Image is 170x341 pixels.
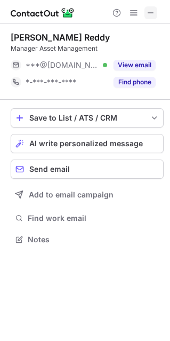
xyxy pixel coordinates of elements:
span: AI write personalized message [29,139,143,148]
span: Find work email [28,213,159,223]
button: Reveal Button [114,77,156,88]
span: Send email [29,165,70,173]
div: Manager Asset Management [11,44,164,53]
span: ***@[DOMAIN_NAME] [26,60,99,70]
button: Add to email campaign [11,185,164,204]
button: Reveal Button [114,60,156,70]
img: ContactOut v5.3.10 [11,6,75,19]
span: Add to email campaign [29,191,114,199]
div: Save to List / ATS / CRM [29,114,145,122]
button: Send email [11,160,164,179]
button: Notes [11,232,164,247]
button: Find work email [11,211,164,226]
button: AI write personalized message [11,134,164,153]
button: save-profile-one-click [11,108,164,128]
div: [PERSON_NAME] Reddy [11,32,110,43]
span: Notes [28,235,159,244]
